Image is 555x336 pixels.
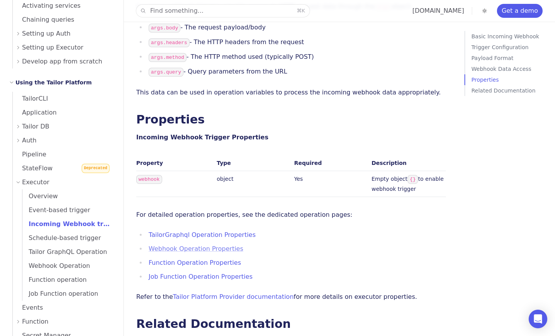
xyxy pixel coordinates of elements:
[471,85,552,96] a: Related Documentation
[13,106,114,120] a: Application
[136,175,162,184] code: webhook
[13,165,53,172] span: StateFlow
[146,22,446,34] li: - The request payload/body
[136,155,214,171] th: Property
[22,220,122,228] span: Incoming Webhook trigger
[146,66,446,78] li: - Query parameters from the URL
[22,177,50,188] span: Executor
[146,51,446,63] li: - The HTTP method used (typically POST)
[22,273,114,287] a: Function operation
[22,262,90,269] span: Webhook Operation
[149,24,180,33] code: args.body
[22,28,70,39] span: Setting up Auth
[149,273,252,280] a: Job Function Operation Properties
[368,155,446,171] th: Description
[136,113,205,126] a: Properties
[13,301,114,315] a: Events
[136,291,446,302] p: Refer to the for more details on executor properties.
[13,109,57,116] span: Application
[136,87,446,98] p: This data can be used in operation variables to process the incoming webhook data appropriately.
[22,248,107,255] span: Tailor GraphQL Operation
[471,63,552,74] a: Webhook Data Access
[291,155,368,171] th: Required
[529,310,547,328] div: Open Intercom Messenger
[13,2,81,9] span: Activating services
[22,217,114,231] a: Incoming Webhook trigger
[22,56,102,67] span: Develop app from scratch
[136,209,446,220] p: For detailed operation properties, see the dedicated operation pages:
[408,175,418,184] code: {}
[13,16,74,23] span: Chaining queries
[22,316,48,327] span: Function
[471,31,552,53] a: Basic Incoming Webhook Trigger Configuration
[173,293,294,300] a: Tailor Platform Provider documentation
[301,8,305,14] kbd: K
[13,147,114,161] a: Pipeline
[13,161,114,175] a: StateFlowDeprecated
[22,203,114,217] a: Event-based trigger
[22,189,114,203] a: Overview
[149,53,187,62] code: args.method
[82,164,110,173] span: Deprecated
[22,259,114,273] a: Webhook Operation
[149,245,243,252] a: Webhook Operation Properties
[13,13,114,27] a: Chaining queries
[136,5,310,17] button: Find something...⌘K
[291,171,368,197] td: Yes
[22,206,90,214] span: Event-based trigger
[471,74,552,85] a: Properties
[296,8,301,14] kbd: ⌘
[368,171,446,197] td: Empty object to enable webhook trigger
[22,276,87,283] span: Function operation
[149,68,183,77] code: args.query
[149,38,190,47] code: args.headers
[146,37,446,48] li: - The HTTP headers from the request
[13,95,48,102] span: TailorCLI
[13,304,43,311] span: Events
[214,155,291,171] th: Type
[13,151,46,158] span: Pipeline
[22,231,114,245] a: Schedule-based trigger
[22,192,58,200] span: Overview
[214,171,291,197] td: object
[497,4,543,18] a: Get a demo
[136,134,268,141] strong: Incoming Webhook Trigger Properties
[22,135,37,146] span: Auth
[22,245,114,259] a: Tailor GraphQL Operation
[22,234,101,242] span: Schedule-based trigger
[22,290,98,297] span: Job Function operation
[136,317,291,331] a: Related Documentation
[22,121,50,132] span: Tailor DB
[22,287,114,301] a: Job Function operation
[471,53,552,63] a: Payload Format
[15,78,92,87] h2: Using the Tailor Platform
[13,92,114,106] a: TailorCLI
[149,259,241,266] a: Function Operation Properties
[22,42,83,53] span: Setting up Executor
[149,231,256,238] a: TailorGraphql Operation Properties
[480,6,489,15] button: Toggle dark mode
[412,7,464,14] a: [DOMAIN_NAME]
